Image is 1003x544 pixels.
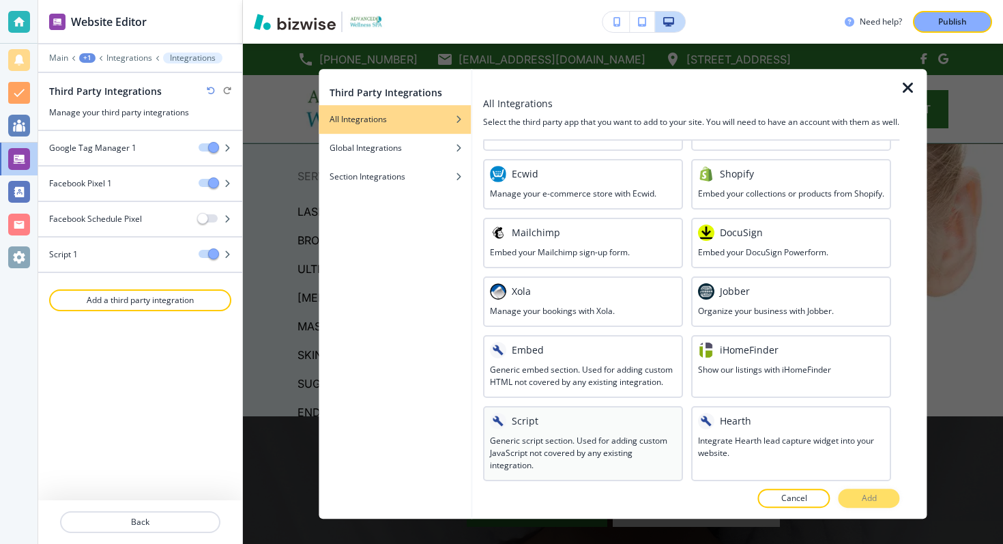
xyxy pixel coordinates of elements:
h3: DocuSign [720,225,763,240]
img: Your Logo [348,14,385,29]
p: Cancel [781,492,807,504]
div: EMBEDEmbedGeneric embed section. Used for adding custom HTML not covered by any existing integrat... [483,335,683,398]
span: Missing Input. Please add your code. [199,214,218,224]
button: +1 [79,53,96,63]
img: I_HOME_FINDER [698,342,714,358]
div: MAILCHIMPMailchimpEmbed your Mailchimp sign-up form. [483,218,683,268]
h4: Global Integrations [330,142,402,154]
div: Facebook Pixel 1 [38,167,242,202]
img: DOCUSIGN [698,225,714,241]
h4: Facebook Schedule Pixel [49,213,142,225]
h2: Third Party Integrations [330,85,442,100]
h3: Script [512,414,538,428]
div: SHOPIFYShopifyEmbed your collections or products from Shopify. [691,159,891,210]
button: Integrations [106,53,152,63]
img: Bizwise Logo [254,14,336,30]
button: Cancel [758,489,830,508]
p: Publish [938,16,967,28]
img: SHOPIFY [698,166,714,182]
p: Back [61,516,219,528]
div: ECWIDEcwidManage your e-commerce store with Ecwid. [483,159,683,210]
img: XOLA [490,283,506,300]
button: Section Integrations [319,162,471,191]
div: DOCUSIGNDocuSignEmbed your DocuSign Powerform. [691,218,891,268]
h4: Facebook Pixel 1 [49,177,112,190]
h4: Section Integrations [330,171,405,183]
img: HEARTH [698,413,714,429]
h3: Integrate Hearth lead capture widget into your website. [698,435,884,459]
h3: Embed your DocuSign Powerform. [698,246,828,259]
button: Integrations [163,53,222,63]
h3: Ecwid [512,167,538,181]
img: JOBBER [698,283,714,300]
button: Publish [913,11,992,33]
h3: Jobber [720,284,750,298]
h3: Organize your business with Jobber. [698,305,834,317]
div: JOBBERJobberOrganize your business with Jobber. [691,276,891,327]
h3: Embed your Mailchimp sign-up form. [490,246,630,259]
h3: Manage your e-commerce store with Ecwid. [490,188,656,200]
h3: Shopify [720,167,754,181]
h2: Third Party Integrations [49,84,162,98]
h3: Show our listings with iHomeFinder [698,364,831,376]
button: Add a third party integration [49,289,231,311]
div: Script 1 [38,238,242,273]
h2: Website Editor [71,14,147,30]
img: SCRIPT_SECTION [490,413,506,429]
h3: Hearth [720,414,751,428]
h3: Mailchimp [512,225,560,240]
h3: Manage your bookings with Xola. [490,305,615,317]
img: MAILCHIMP [490,225,506,241]
div: Facebook Schedule PixelMissing Input. Please add your code. [38,202,242,238]
h3: Embed [512,343,544,357]
div: Google Tag Manager 1 [38,131,242,167]
p: Integrations [170,53,216,63]
h3: Xola [512,284,531,298]
button: Main [49,53,68,63]
img: editor icon [49,14,66,30]
h3: Need help? [860,16,902,28]
img: ECWID [490,166,506,182]
div: HEARTHHearthIntegrate Hearth lead capture widget into your website. [691,406,891,481]
h3: Manage your third party integrations [49,106,231,119]
h3: Embed your collections or products from Shopify. [698,188,884,200]
h4: All Integrations [330,113,387,126]
p: Add a third party integration [50,294,230,306]
div: SCRIPT_SECTIONScriptGeneric script section. Used for adding custom JavaScript not covered by any ... [483,406,683,481]
img: EMBED [490,342,506,358]
div: XOLAXolaManage your bookings with Xola. [483,276,683,327]
h4: Select the third party app that you want to add to your site. You will need to have an account wi... [483,116,899,128]
h3: All Integrations [483,96,553,111]
button: Global Integrations [319,134,471,162]
h4: Google Tag Manager 1 [49,142,136,154]
button: Back [60,511,220,533]
button: All Integrations [319,105,471,134]
h3: iHomeFinder [720,343,779,357]
div: I_HOME_FINDERiHomeFinderShow our listings with iHomeFinder [691,335,891,398]
h4: Script 1 [49,248,78,261]
h3: Generic script section. Used for adding custom JavaScript not covered by any existing integration. [490,435,676,472]
h3: Generic embed section. Used for adding custom HTML not covered by any existing integration. [490,364,676,388]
